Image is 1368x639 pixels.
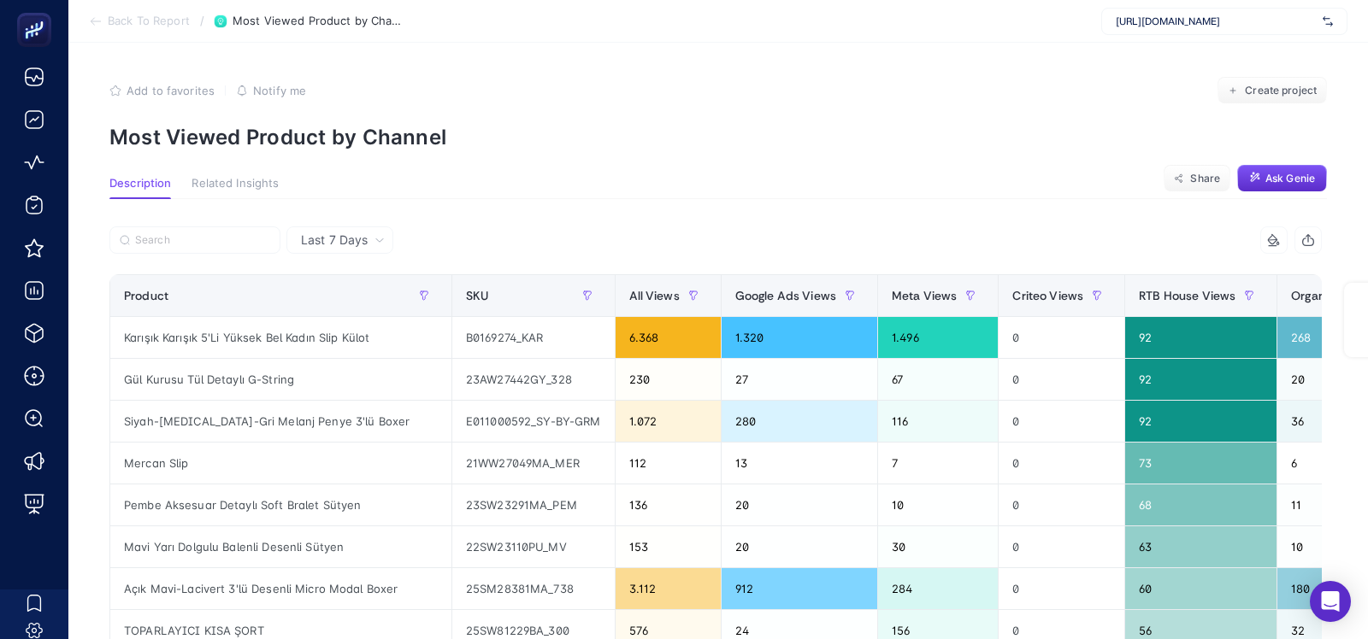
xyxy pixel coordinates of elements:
[1125,568,1277,609] div: 60
[616,401,721,442] div: 1.072
[1125,484,1277,525] div: 68
[466,289,488,302] span: SKU
[110,568,451,609] div: Açık Mavi-Lacivert 3'lü Desenli Micro Modal Boxer
[1125,359,1277,400] div: 92
[1310,581,1351,622] div: Open Intercom Messenger
[110,526,451,567] div: Mavi Yarı Dolgulu Balenli Desenli Sütyen
[109,84,215,97] button: Add to favorites
[878,484,998,525] div: 10
[999,317,1124,358] div: 0
[629,289,680,302] span: All Views
[1125,526,1277,567] div: 63
[1116,15,1316,28] span: [URL][DOMAIN_NAME]
[722,568,877,609] div: 912
[1012,289,1083,302] span: Criteo Views
[110,317,451,358] div: Karışık Karışık 5'Li Yüksek Bel Kadın Slip Külot
[999,484,1124,525] div: 0
[1125,401,1277,442] div: 92
[236,84,306,97] button: Notify me
[1125,317,1277,358] div: 92
[452,484,615,525] div: 23SW23291MA_PEM
[1139,289,1235,302] span: RTB House Views
[1164,165,1230,192] button: Share
[109,177,171,199] button: Description
[452,526,615,567] div: 22SW23110PU_MV
[999,359,1124,400] div: 0
[108,15,190,28] span: Back To Report
[616,317,721,358] div: 6.368
[452,359,615,400] div: 23AW27442GY_328
[999,568,1124,609] div: 0
[892,289,957,302] span: Meta Views
[127,84,215,97] span: Add to favorites
[1237,165,1327,192] button: Ask Genie
[722,484,877,525] div: 20
[110,359,451,400] div: Gül Kurusu Tül Detaylı G-String
[192,177,279,199] button: Related Insights
[878,568,998,609] div: 284
[110,443,451,484] div: Mercan Slip
[878,443,998,484] div: 7
[192,177,279,191] span: Related Insights
[999,401,1124,442] div: 0
[878,401,998,442] div: 116
[233,15,404,28] span: Most Viewed Product by Channel
[301,232,368,249] span: Last 7 Days
[135,234,270,247] input: Search
[110,401,451,442] div: Siyah-[MEDICAL_DATA]-Gri Melanj Penye 3'lü Boxer
[722,317,877,358] div: 1.320
[735,289,836,302] span: Google Ads Views
[616,568,721,609] div: 3.112
[1323,13,1333,30] img: svg%3e
[452,443,615,484] div: 21WW27049MA_MER
[616,526,721,567] div: 153
[110,484,451,525] div: Pembe Aksesuar Detaylı Soft Bralet Sütyen
[616,443,721,484] div: 112
[999,526,1124,567] div: 0
[722,401,877,442] div: 280
[109,177,171,191] span: Description
[1245,84,1317,97] span: Create project
[452,401,615,442] div: E011000592_SY-BY-GRM
[878,359,998,400] div: 67
[878,317,998,358] div: 1.496
[452,568,615,609] div: 25SM28381MA_738
[616,359,721,400] div: 230
[1190,172,1220,185] span: Share
[124,289,168,302] span: Product
[999,443,1124,484] div: 0
[109,125,1327,149] p: Most Viewed Product by Channel
[616,484,721,525] div: 136
[253,84,306,97] span: Notify me
[1125,443,1277,484] div: 73
[722,359,877,400] div: 27
[722,526,877,567] div: 20
[200,14,204,27] span: /
[878,526,998,567] div: 30
[722,443,877,484] div: 13
[1265,172,1315,185] span: Ask Genie
[1218,77,1327,104] button: Create project
[452,317,615,358] div: B0169274_KAR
